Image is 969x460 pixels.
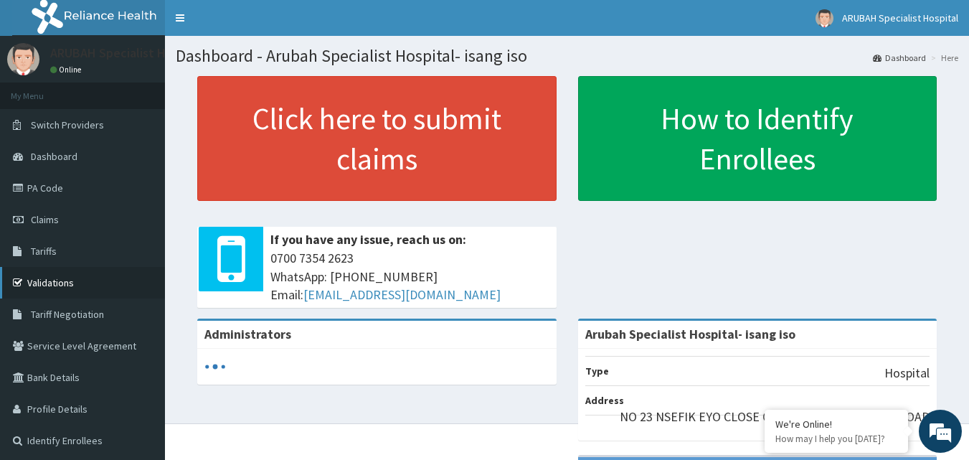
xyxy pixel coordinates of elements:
span: ARUBAH Specialist Hospital [842,11,958,24]
h1: Dashboard - Arubah Specialist Hospital- isang iso [176,47,958,65]
p: ARUBAH Specialist Hospital [50,47,204,60]
img: User Image [816,9,833,27]
b: Administrators [204,326,291,342]
b: If you have any issue, reach us on: [270,231,466,248]
strong: Arubah Specialist Hospital- isang iso [585,326,795,342]
p: NO 23 NSEFIK EYO CLOSE OFF NDIDEM USANG ISO ROAD [620,408,930,426]
a: Dashboard [873,52,926,64]
span: 0700 7354 2623 WhatsApp: [PHONE_NUMBER] Email: [270,249,549,304]
p: Hospital [884,364,930,382]
span: Tariffs [31,245,57,258]
img: User Image [7,43,39,75]
span: Switch Providers [31,118,104,131]
b: Address [585,394,624,407]
b: Type [585,365,609,377]
a: How to Identify Enrollees [578,76,937,201]
a: Click here to submit claims [197,76,557,201]
a: Online [50,65,85,75]
p: How may I help you today? [775,433,897,445]
span: Claims [31,213,59,226]
a: [EMAIL_ADDRESS][DOMAIN_NAME] [303,286,501,303]
li: Here [927,52,958,64]
div: We're Online! [775,418,897,431]
span: Tariff Negotiation [31,308,104,321]
span: Dashboard [31,150,77,163]
svg: audio-loading [204,356,226,377]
